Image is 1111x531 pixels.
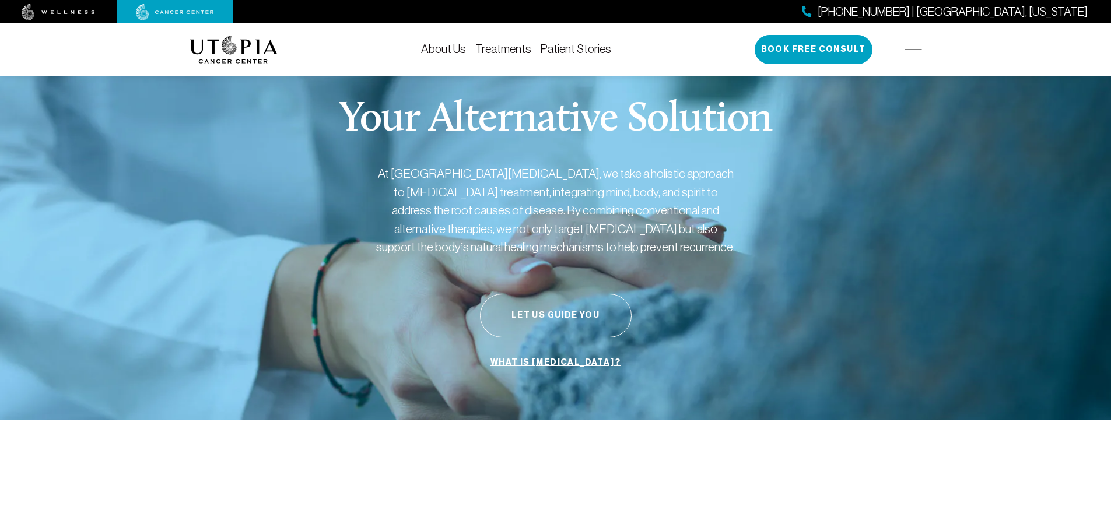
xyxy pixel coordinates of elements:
[480,294,632,337] button: Let Us Guide You
[802,3,1088,20] a: [PHONE_NUMBER] | [GEOGRAPHIC_DATA], [US_STATE]
[488,351,623,374] a: What is [MEDICAL_DATA]?
[905,45,922,54] img: icon-hamburger
[190,36,278,64] img: logo
[421,43,466,55] a: About Us
[755,35,872,64] button: Book Free Consult
[475,43,531,55] a: Treatments
[136,4,214,20] img: cancer center
[541,43,611,55] a: Patient Stories
[339,99,772,141] p: Your Alternative Solution
[375,164,737,256] p: At [GEOGRAPHIC_DATA][MEDICAL_DATA], we take a holistic approach to [MEDICAL_DATA] treatment, inte...
[22,4,95,20] img: wellness
[818,3,1088,20] span: [PHONE_NUMBER] | [GEOGRAPHIC_DATA], [US_STATE]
